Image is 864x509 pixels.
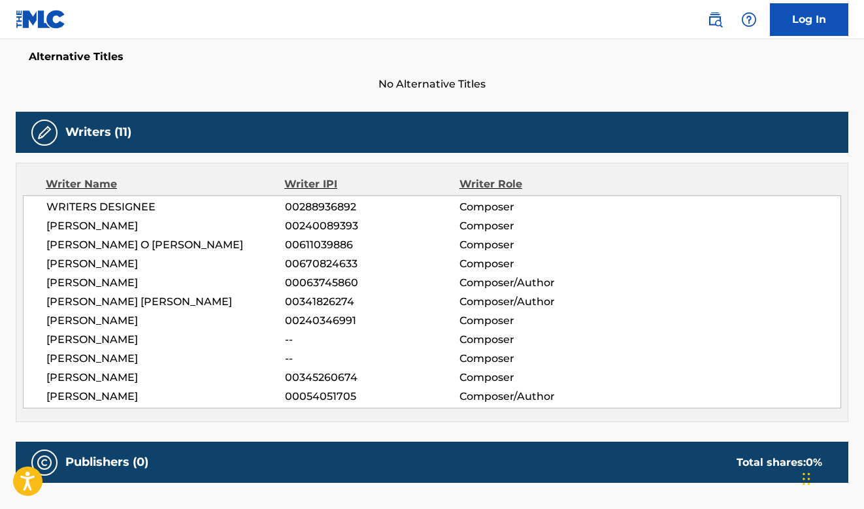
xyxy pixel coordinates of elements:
[46,294,285,310] span: [PERSON_NAME] [PERSON_NAME]
[770,3,848,36] a: Log In
[459,313,618,329] span: Composer
[46,237,285,253] span: [PERSON_NAME] O [PERSON_NAME]
[285,218,459,234] span: 00240089393
[459,275,618,291] span: Composer/Author
[46,176,284,192] div: Writer Name
[737,455,822,470] div: Total shares:
[285,389,459,404] span: 00054051705
[459,199,618,215] span: Composer
[285,199,459,215] span: 00288936892
[459,351,618,367] span: Composer
[37,455,52,470] img: Publishers
[16,10,66,29] img: MLC Logo
[285,370,459,386] span: 00345260674
[46,218,285,234] span: [PERSON_NAME]
[46,332,285,348] span: [PERSON_NAME]
[46,313,285,329] span: [PERSON_NAME]
[46,199,285,215] span: WRITERS DESIGNEE
[707,12,723,27] img: search
[736,7,762,33] div: Help
[285,275,459,291] span: 00063745860
[285,237,459,253] span: 00611039886
[46,275,285,291] span: [PERSON_NAME]
[459,176,618,192] div: Writer Role
[285,351,459,367] span: --
[285,294,459,310] span: 00341826274
[803,459,810,499] div: ドラッグ
[65,125,131,140] h5: Writers (11)
[285,313,459,329] span: 00240346991
[741,12,757,27] img: help
[459,294,618,310] span: Composer/Author
[459,256,618,272] span: Composer
[37,125,52,140] img: Writers
[459,370,618,386] span: Composer
[46,351,285,367] span: [PERSON_NAME]
[65,455,148,470] h5: Publishers (0)
[29,50,835,63] h5: Alternative Titles
[46,256,285,272] span: [PERSON_NAME]
[16,76,848,92] span: No Alternative Titles
[702,7,728,33] a: Public Search
[459,389,618,404] span: Composer/Author
[284,176,459,192] div: Writer IPI
[46,370,285,386] span: [PERSON_NAME]
[799,446,864,509] div: チャットウィジェット
[285,332,459,348] span: --
[285,256,459,272] span: 00670824633
[46,389,285,404] span: [PERSON_NAME]
[459,218,618,234] span: Composer
[799,446,864,509] iframe: Chat Widget
[459,332,618,348] span: Composer
[459,237,618,253] span: Composer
